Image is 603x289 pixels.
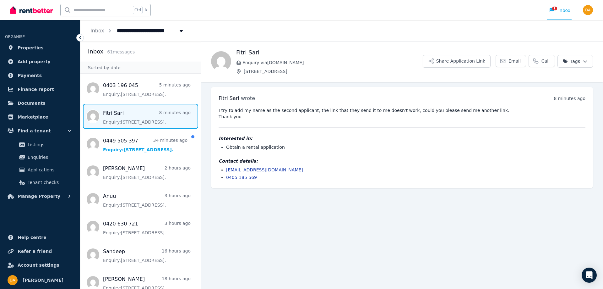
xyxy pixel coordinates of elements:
span: Marketplace [18,113,48,121]
a: Add property [5,55,75,68]
span: Call [541,58,550,64]
a: Enquiries [8,151,73,164]
span: Find a tenant [18,127,51,135]
span: Documents [18,99,46,107]
a: Account settings [5,259,75,271]
button: Find a tenant [5,125,75,137]
a: 0405 185 569 [226,175,257,180]
div: Open Intercom Messenger [582,268,597,283]
a: Inbox [90,28,104,34]
img: Drew Andrea [8,275,18,285]
a: Sandeep16 hours agoEnquiry:[STREET_ADDRESS]. [103,248,191,264]
a: Anuu3 hours agoEnquiry:[STREET_ADDRESS]. [103,192,191,208]
a: [PERSON_NAME]2 hours agoEnquiry:[STREET_ADDRESS]. [103,165,191,181]
a: Marketplace [5,111,75,123]
span: Properties [18,44,44,52]
span: Applications [28,166,70,174]
span: Payments [18,72,42,79]
span: [PERSON_NAME] [23,276,63,284]
a: Payments [5,69,75,82]
h4: Contact details: [219,158,585,164]
span: Listings [28,141,70,148]
a: Call [529,55,555,67]
a: Fitri Sari8 minutes agoEnquiry:[STREET_ADDRESS]. [103,109,191,125]
pre: I try to add my name as the second applicant, the link that they send it to me doesn't work, coul... [219,107,585,120]
span: Add property [18,58,51,65]
span: Ctrl [133,6,143,14]
a: Email [496,55,526,67]
span: Help centre [18,234,46,241]
nav: Breadcrumb [80,20,194,42]
button: Manage Property [5,190,75,203]
a: 0449 505 39734 minutes agoEnquiry:[STREET_ADDRESS]. [103,137,187,153]
span: Refer a friend [18,247,52,255]
span: Manage Property [18,192,60,200]
span: Tenant checks [28,179,70,186]
span: Enquiries [28,153,70,161]
a: Tenant checks [8,176,73,189]
span: Enquiry via [DOMAIN_NAME] [242,59,423,66]
a: Finance report [5,83,75,96]
div: Sorted by date [80,62,201,74]
button: Tags [557,55,593,68]
img: Drew Andrea [583,5,593,15]
span: ORGANISE [5,35,25,39]
a: Help centre [5,231,75,244]
span: k [145,8,147,13]
a: 0403 196 0455 minutes agoEnquiry:[STREET_ADDRESS]. [103,82,191,97]
img: RentBetter [10,5,53,15]
h1: Fitri Sari [236,48,423,57]
span: wrote [241,95,255,101]
span: Finance report [18,86,54,93]
span: 61 message s [107,49,135,54]
a: 0420 630 7213 hours agoEnquiry:[STREET_ADDRESS]. [103,220,191,236]
span: Tags [563,58,580,64]
a: [EMAIL_ADDRESS][DOMAIN_NAME] [226,167,303,172]
time: 8 minutes ago [554,96,585,101]
span: 1 [552,7,557,10]
h2: Inbox [88,47,103,56]
span: [STREET_ADDRESS] [244,68,423,75]
img: Fitri Sari [211,51,231,71]
span: Email [508,58,521,64]
a: Refer a friend [5,245,75,258]
h4: Interested in: [219,135,585,142]
li: Obtain a rental application [226,144,585,150]
span: Fitri Sari [219,95,239,101]
button: Share Application Link [423,55,491,68]
a: Documents [5,97,75,109]
span: Account settings [18,261,59,269]
div: Inbox [548,7,570,14]
a: Properties [5,42,75,54]
a: Applications [8,164,73,176]
a: Listings [8,138,73,151]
